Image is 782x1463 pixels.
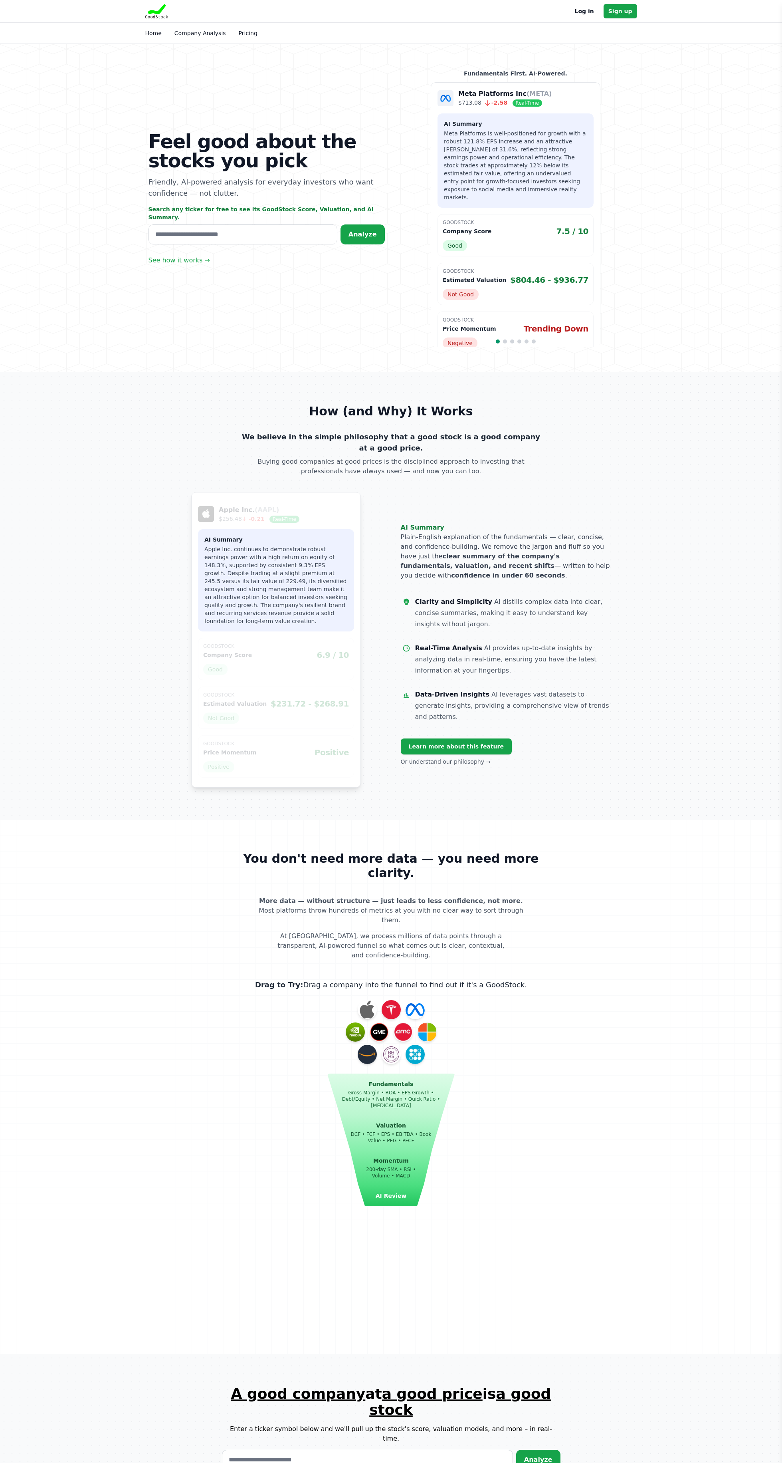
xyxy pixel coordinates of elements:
[532,339,536,343] span: Go to slide 6
[346,1131,436,1144] p: DCF • FCF • EPS • EBITDA • Book Value • PEG • PFCF
[382,1386,483,1402] span: a good price
[350,1150,432,1185] div: Momentum
[222,1386,560,1418] h1: at is
[203,651,252,659] p: Company Score
[444,120,587,128] h3: AI Summary
[525,339,529,343] span: Go to slide 5
[510,274,588,286] span: $804.46 - $936.77
[496,339,500,343] span: Go to slide 1
[415,644,597,674] dd: AI provides up-to-date insights by analyzing data in real-time, ensuring you have the latest info...
[444,129,587,201] p: Meta Platforms is well-positioned for growth with a robust 121.8% EPS increase and an attractive ...
[317,649,349,661] span: 6.9 / 10
[148,205,385,221] p: Search any ticker for free to see its GoodStock Score, Valuation, and AI Summary.
[148,256,210,265] a: See how it works →
[219,515,299,523] p: $256.48
[431,69,600,77] p: Fundamentals First. AI-Powered.
[517,339,521,343] span: Go to slide 4
[239,30,257,36] a: Pricing
[438,90,453,106] img: Company Logo
[171,404,612,419] h2: How (and Why) It Works
[503,339,507,343] span: Go to slide 2
[382,1045,401,1064] img: BRK
[415,598,603,628] dd: AI distills complex data into clear, concise summaries, making it easy to understand key insights...
[257,896,525,906] p: More data — without structure — just leads to less confidence, not more.
[341,224,385,244] button: Analyze
[334,1090,449,1109] p: Gross Margin • ROA • EPS Growth • Debt/Equity • Net Margin • Quick Ratio • [MEDICAL_DATA]
[443,219,588,226] p: GoodStock
[242,516,265,522] span: ↓ -0.21
[203,748,256,756] p: Price Momentum
[271,698,349,709] span: $231.72 - $268.91
[443,227,491,235] p: Company Score
[204,545,348,625] p: Apple Inc. continues to demonstrate robust earnings power with a high return on equity of 148.3%,...
[401,552,560,570] strong: clear summary of the company's fundamentals, valuation, and recent shifts
[203,643,349,649] p: GoodStock
[340,1115,442,1150] div: Valuation
[401,532,612,580] p: Plain-English explanation of the fundamentals — clear, concise, and confidence-building. We remov...
[238,457,544,476] p: Buying good companies at good prices is the disciplined approach to investing that professionals ...
[203,664,228,675] span: Good
[431,82,600,364] a: Company Logo Meta Platforms Inc(META) $713.08 -2.58 Real-Time AI Summary Meta Platforms is well-p...
[203,713,239,724] span: Not Good
[524,323,588,334] span: Trending Down
[443,325,496,333] p: Price Momentum
[219,852,564,880] h1: You don't need more data — you need more clarity.
[527,90,552,97] span: (META)
[443,268,588,274] p: GoodStock
[358,1000,377,1019] img: AAPL
[481,99,507,106] span: -2.58
[269,516,299,523] span: Real-Time
[431,82,600,364] div: 1 / 6
[406,1000,425,1019] img: META
[231,1386,366,1402] span: A good company
[604,4,637,18] a: Sign up
[145,30,162,36] a: Home
[148,177,385,199] p: Friendly, AI-powered analysis for everyday investors who want confidence — not clutter.
[443,289,479,300] span: Not Good
[315,747,349,758] span: Positive
[203,692,349,698] p: GoodStock
[219,979,564,991] span: Drag to Try:
[145,4,168,18] img: Goodstock Logo
[458,99,552,107] p: $713.08
[443,276,506,284] p: Estimated Valuation
[358,1185,424,1206] div: AI Review
[303,981,527,989] span: Drag a company into the funnel to find out if it's a GoodStock.
[575,6,594,16] a: Log in
[203,740,349,747] p: GoodStock
[401,758,491,766] a: Or understand our philosophy →
[458,89,552,99] p: Meta Platforms Inc
[238,431,544,454] p: We believe in the simple philosophy that a good stock is a good company at a good price.
[255,506,279,514] span: (AAPL)
[219,505,299,515] p: Apple Inc.
[257,906,525,925] p: Most platforms throw hundreds of metrics at you with no clear way to sort through them.
[401,523,612,532] h3: AI Summary
[327,1074,455,1115] div: Fundamentals
[204,536,348,544] h3: AI Summary
[370,1022,389,1042] img: GME
[401,738,512,754] a: Learn more about this feature
[174,30,226,36] a: Company Analysis
[556,226,589,237] span: 7.5 / 10
[417,1022,436,1042] img: MSFT
[405,1045,424,1064] img: SOFI
[381,1000,400,1019] img: TSLA
[203,700,267,708] p: Estimated Valuation
[393,1022,412,1042] img: AMC
[415,691,609,721] dd: AI leverages vast datasets to generate insights, providing a comprehensive view of trends and pat...
[148,132,385,170] h1: Feel good about the stocks you pick
[443,317,588,323] p: GoodStock
[348,230,377,238] span: Analyze
[369,1386,551,1418] span: a good stock
[198,506,214,522] img: Apple Logo
[443,240,467,251] span: Good
[451,572,565,579] strong: confidence in under 60 seconds
[346,1022,365,1042] img: NVDA
[510,339,514,343] span: Go to slide 3
[203,761,234,772] span: Positive
[276,931,506,960] p: At [GEOGRAPHIC_DATA], we process millions of data points through a transparent, AI-powered funnel...
[443,337,477,349] span: Negative
[415,644,482,652] dt: Real-Time Analysis
[222,1424,560,1443] p: Enter a ticker symbol below and we'll pull up the stock's score, valuation models, and more – in ...
[415,598,492,605] dt: Clarity and Simplicity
